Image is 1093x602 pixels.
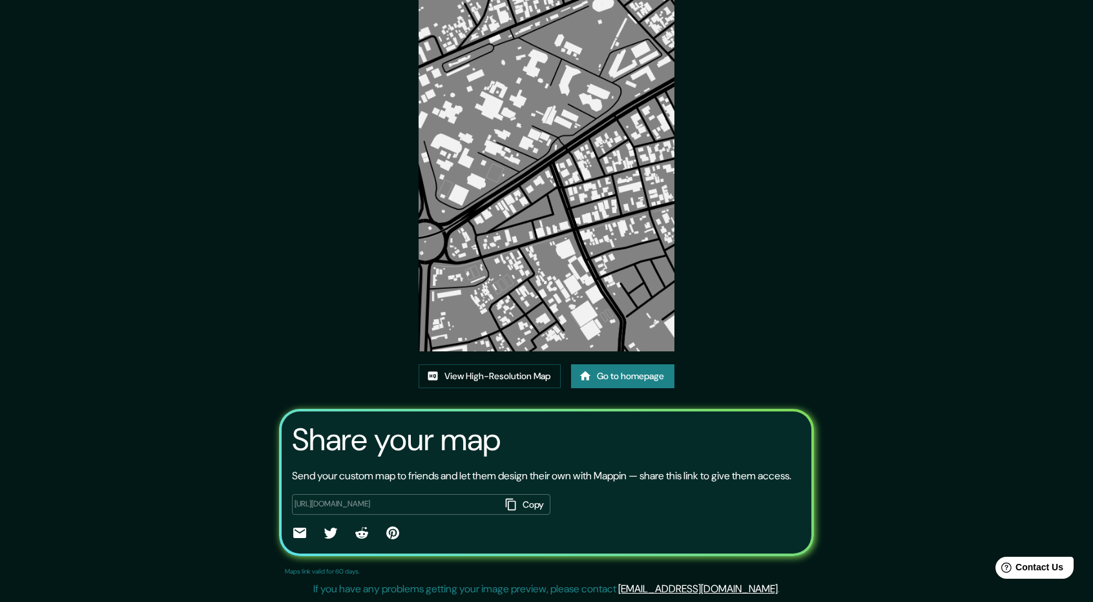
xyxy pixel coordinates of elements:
[978,552,1079,588] iframe: Help widget launcher
[500,494,550,515] button: Copy
[419,364,561,388] a: View High-Resolution Map
[285,566,360,576] p: Maps link valid for 60 days.
[313,581,780,597] p: If you have any problems getting your image preview, please contact .
[292,468,791,484] p: Send your custom map to friends and let them design their own with Mappin — share this link to gi...
[292,422,501,458] h3: Share your map
[571,364,674,388] a: Go to homepage
[618,582,778,596] a: [EMAIL_ADDRESS][DOMAIN_NAME]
